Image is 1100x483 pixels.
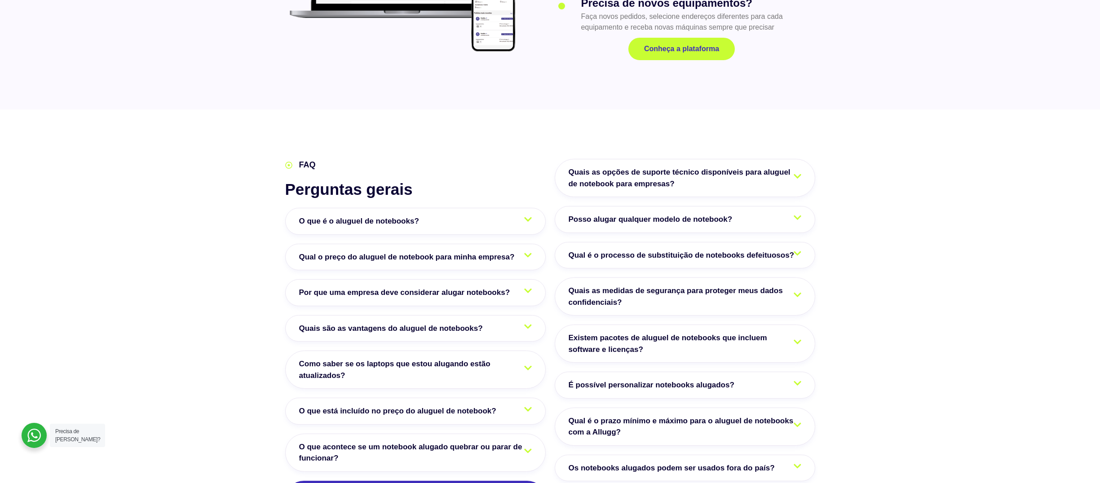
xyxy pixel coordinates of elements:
[939,369,1100,483] iframe: Chat Widget
[555,372,815,399] a: É possível personalizar notebooks alugados?
[285,279,546,306] a: Por que uma empresa deve considerar alugar notebooks?
[297,159,316,171] span: FAQ
[299,251,519,263] span: Qual o preço do aluguel de notebook para minha empresa?
[299,441,532,464] span: O que acontece se um notebook alugado quebrar ou parar de funcionar?
[285,244,546,271] a: Qual o preço do aluguel de notebook para minha empresa?
[285,315,546,342] a: Quais são as vantagens do aluguel de notebooks?
[555,242,815,269] a: Qual é o processo de substituição de notebooks defeituosos?
[285,180,546,199] h2: Perguntas gerais
[569,462,779,474] span: Os notebooks alugados podem ser usados fora do país?
[644,45,719,53] span: Conheça a plataforma
[555,159,815,197] a: Quais as opções de suporte técnico disponíveis para aluguel de notebook para empresas?
[299,405,501,417] span: O que está incluído no preço do aluguel de notebook?
[569,167,801,189] span: Quais as opções de suporte técnico disponíveis para aluguel de notebook para empresas?
[939,369,1100,483] div: Widget de chat
[569,332,801,355] span: Existem pacotes de aluguel de notebooks que incluem software e licenças?
[581,11,811,33] p: Faça novos pedidos, selecione endereços diferentes para cada equipamento e receba novas máquinas ...
[555,206,815,233] a: Posso alugar qualquer modelo de notebook?
[299,287,515,299] span: Por que uma empresa deve considerar alugar notebooks?
[569,415,801,438] span: Qual é o prazo mínimo e máximo para o aluguel de notebooks com a Allugg?
[555,408,815,446] a: Qual é o prazo mínimo e máximo para o aluguel de notebooks com a Allugg?
[555,455,815,482] a: Os notebooks alugados podem ser usados fora do país?
[55,428,100,443] span: Precisa de [PERSON_NAME]?
[285,351,546,389] a: Como saber se os laptops que estou alugando estão atualizados?
[299,358,532,381] span: Como saber se os laptops que estou alugando estão atualizados?
[299,215,424,227] span: O que é o aluguel de notebooks?
[569,379,739,391] span: É possível personalizar notebooks alugados?
[569,214,737,225] span: Posso alugar qualquer modelo de notebook?
[285,398,546,425] a: O que está incluído no preço do aluguel de notebook?
[569,285,801,308] span: Quais as medidas de segurança para proteger meus dados confidenciais?
[285,208,546,235] a: O que é o aluguel de notebooks?
[555,277,815,316] a: Quais as medidas de segurança para proteger meus dados confidenciais?
[285,434,546,472] a: O que acontece se um notebook alugado quebrar ou parar de funcionar?
[628,38,735,60] a: Conheça a plataforma
[555,325,815,363] a: Existem pacotes de aluguel de notebooks que incluem software e licenças?
[299,323,487,334] span: Quais são as vantagens do aluguel de notebooks?
[569,250,799,261] span: Qual é o processo de substituição de notebooks defeituosos?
